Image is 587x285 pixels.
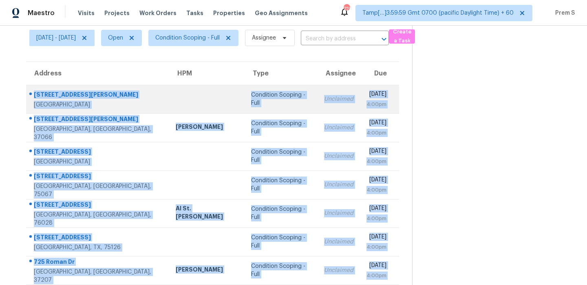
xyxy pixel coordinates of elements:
div: [STREET_ADDRESS][PERSON_NAME] [34,91,163,101]
button: Create a Task [389,29,415,44]
div: 4:00pm [366,243,386,251]
div: Condition Scoping - Full [251,119,311,136]
span: Create a Task [393,27,411,46]
div: 725 Roman Dr [34,258,163,268]
div: [GEOGRAPHIC_DATA], [GEOGRAPHIC_DATA], 75067 [34,182,163,199]
div: [GEOGRAPHIC_DATA], [GEOGRAPHIC_DATA], 37207 [34,268,163,284]
span: Open [108,34,123,42]
div: Unclaimed [324,95,353,103]
button: Open [378,33,390,45]
th: Address [26,62,169,85]
th: Due [360,62,399,85]
div: [STREET_ADDRESS] [34,172,163,182]
span: Projects [104,9,130,17]
div: Unclaimed [324,124,353,132]
div: 4:00pm [366,272,386,280]
div: Unclaimed [324,181,353,189]
div: 4:00pm [366,186,386,194]
div: [DATE] [366,233,386,243]
th: Assignee [318,62,360,85]
span: Assignee [252,34,276,42]
div: [STREET_ADDRESS][PERSON_NAME] [34,115,163,125]
span: Geo Assignments [255,9,308,17]
div: Unclaimed [324,152,353,160]
div: [DATE] [366,176,386,186]
span: [DATE] - [DATE] [36,34,76,42]
div: [GEOGRAPHIC_DATA], [GEOGRAPHIC_DATA], 37066 [34,125,163,141]
span: Condition Scoping - Full [155,34,220,42]
div: [GEOGRAPHIC_DATA], [GEOGRAPHIC_DATA], 76028 [34,211,163,227]
div: 4:00pm [366,214,386,223]
div: 4:00pm [366,100,386,108]
div: [DATE] [366,204,386,214]
div: 728 [344,5,349,13]
span: Visits [78,9,95,17]
span: Properties [213,9,245,17]
div: [STREET_ADDRESS] [34,233,163,243]
div: Unclaimed [324,266,353,274]
span: Tamp[…]3:59:59 Gmt 0700 (pacific Daylight Time) + 60 [362,9,514,17]
div: Condition Scoping - Full [251,262,311,278]
div: Condition Scoping - Full [251,177,311,193]
div: [DATE] [366,261,386,272]
span: Work Orders [139,9,177,17]
div: 4:00pm [366,129,386,137]
div: [STREET_ADDRESS] [34,148,163,158]
div: Unclaimed [324,238,353,246]
span: Prem S [552,9,575,17]
div: [GEOGRAPHIC_DATA] [34,158,163,166]
div: [PERSON_NAME] [176,265,238,276]
div: [GEOGRAPHIC_DATA], TX, 75126 [34,243,163,252]
div: [DATE] [366,119,386,129]
th: Type [245,62,318,85]
div: [PERSON_NAME] [176,123,238,133]
div: Condition Scoping - Full [251,205,311,221]
span: Maestro [28,9,55,17]
span: Tasks [186,10,203,16]
th: HPM [169,62,244,85]
div: Condition Scoping - Full [251,234,311,250]
input: Search by address [301,33,366,45]
div: [GEOGRAPHIC_DATA] [34,101,163,109]
div: Condition Scoping - Full [251,91,311,107]
div: Unclaimed [324,209,353,217]
div: Al St. [PERSON_NAME] [176,204,238,223]
div: [DATE] [366,90,386,100]
div: Condition Scoping - Full [251,148,311,164]
div: 4:00pm [366,157,386,166]
div: [STREET_ADDRESS] [34,201,163,211]
div: [DATE] [366,147,386,157]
